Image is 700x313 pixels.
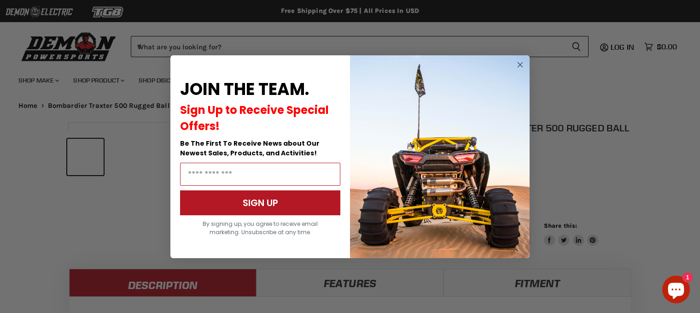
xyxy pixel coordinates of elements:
span: JOIN THE TEAM. [180,77,309,101]
button: SIGN UP [180,190,340,215]
span: Be The First To Receive News about Our Newest Sales, Products, and Activities! [180,139,320,158]
img: a9095488-b6e7-41ba-879d-588abfab540b.jpeg [350,55,530,258]
inbox-online-store-chat: Shopify online store chat [659,276,693,306]
button: Close dialog [514,59,526,71]
span: By signing up, you agree to receive email marketing. Unsubscribe at any time. [203,220,318,236]
span: Sign Up to Receive Special Offers! [180,102,329,134]
input: Email Address [180,163,340,186]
